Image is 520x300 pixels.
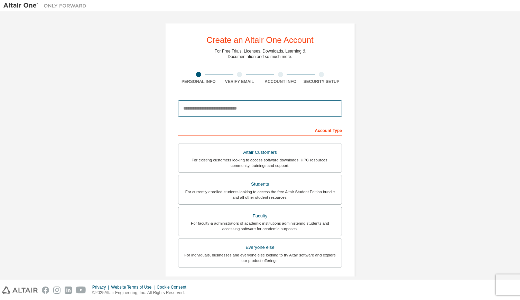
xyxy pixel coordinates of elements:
[65,287,72,294] img: linkedin.svg
[183,211,337,221] div: Faculty
[3,2,90,9] img: Altair One
[215,48,306,59] div: For Free Trials, Licenses, Downloads, Learning & Documentation and so much more.
[92,290,191,296] p: © 2025 Altair Engineering, Inc. All Rights Reserved.
[42,287,49,294] img: facebook.svg
[92,284,111,290] div: Privacy
[301,79,342,84] div: Security Setup
[111,284,157,290] div: Website Terms of Use
[178,124,342,135] div: Account Type
[183,243,337,252] div: Everyone else
[183,252,337,263] div: For individuals, businesses and everyone else looking to try Altair software and explore our prod...
[157,284,190,290] div: Cookie Consent
[2,287,38,294] img: altair_logo.svg
[183,221,337,232] div: For faculty & administrators of academic institutions administering students and accessing softwa...
[53,287,61,294] img: instagram.svg
[183,189,337,200] div: For currently enrolled students looking to access the free Altair Student Edition bundle and all ...
[206,36,314,44] div: Create an Altair One Account
[76,287,86,294] img: youtube.svg
[219,79,260,84] div: Verify Email
[183,148,337,157] div: Altair Customers
[183,179,337,189] div: Students
[178,79,219,84] div: Personal Info
[183,157,337,168] div: For existing customers looking to access software downloads, HPC resources, community, trainings ...
[260,79,301,84] div: Account Info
